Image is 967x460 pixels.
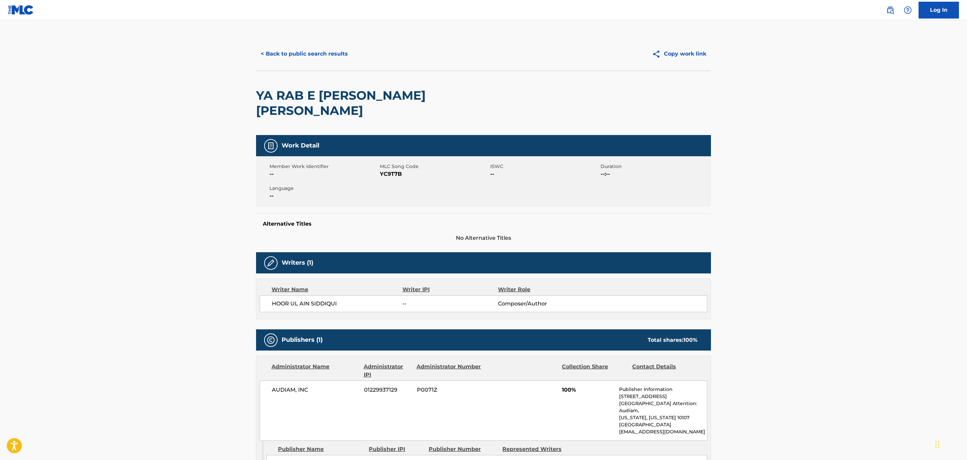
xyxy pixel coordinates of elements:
div: Writer Role [498,286,585,294]
div: Publisher IPI [369,445,424,453]
h2: YA RAB E [PERSON_NAME] [PERSON_NAME] [256,88,529,118]
h5: Publishers (1) [282,336,323,344]
span: MLC Song Code [380,163,489,170]
span: -- [270,192,378,200]
a: Log In [919,2,959,19]
h5: Alternative Titles [263,221,704,227]
span: -- [270,170,378,178]
a: Public Search [884,3,897,17]
div: Administrator Number [417,363,482,379]
img: Publishers [267,336,275,344]
h5: Work Detail [282,142,319,150]
span: 01229937129 [364,386,412,394]
span: Language [270,185,378,192]
div: Total shares: [648,336,697,344]
div: Publisher Name [278,445,364,453]
span: AUDIAM, INC [272,386,359,394]
div: Drag [935,434,939,455]
div: Writer Name [272,286,402,294]
span: 100 % [683,337,697,343]
button: Copy work link [647,45,711,62]
button: < Back to public search results [256,45,353,62]
span: Duration [601,163,709,170]
span: --:-- [601,170,709,178]
p: Publisher Information [619,386,707,393]
img: Copy work link [652,50,664,58]
p: [EMAIL_ADDRESS][DOMAIN_NAME] [619,428,707,435]
img: help [904,6,912,14]
img: Writers [267,259,275,267]
div: Represented Writers [502,445,571,453]
h5: Writers (1) [282,259,313,267]
span: -- [490,170,599,178]
span: Composer/Author [498,300,585,308]
img: search [886,6,894,14]
span: YC9T7B [380,170,489,178]
span: No Alternative Titles [256,234,711,242]
span: ISWC [490,163,599,170]
img: MLC Logo [8,5,34,15]
p: [US_STATE], [US_STATE] 10107 [619,414,707,421]
span: P0071Z [417,386,482,394]
span: HOOR UL AIN SIDDIQUI [272,300,402,308]
span: Member Work Identifier [270,163,378,170]
div: Collection Share [562,363,627,379]
iframe: Chat Widget [933,428,967,460]
div: Help [901,3,915,17]
div: Writer IPI [402,286,498,294]
img: Work Detail [267,142,275,150]
div: Administrator Name [272,363,359,379]
span: 100% [562,386,614,394]
div: Administrator IPI [364,363,411,379]
p: [GEOGRAPHIC_DATA] [619,421,707,428]
div: Contact Details [632,363,697,379]
p: [STREET_ADDRESS][GEOGRAPHIC_DATA] Attention: Audiam, [619,393,707,414]
div: Publisher Number [429,445,497,453]
span: -- [402,300,498,308]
